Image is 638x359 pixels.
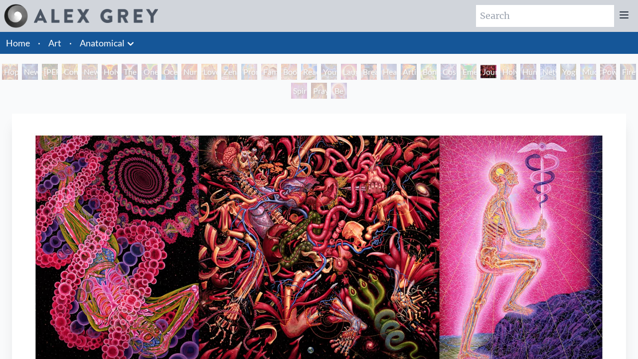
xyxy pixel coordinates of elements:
[221,64,237,80] div: Zena Lotus
[82,64,98,80] div: New Man New Woman
[331,83,347,99] div: Be a Good Human Being
[2,64,18,80] div: Hope
[65,32,76,54] li: ·
[241,64,257,80] div: Promise
[560,64,576,80] div: Yogi & the Möbius Sphere
[301,64,317,80] div: Reading
[540,64,556,80] div: Networks
[161,64,177,80] div: Ocean of Love Bliss
[520,64,536,80] div: Human Geometry
[381,64,397,80] div: Healing
[620,64,636,80] div: Firewalking
[181,64,197,80] div: Nursing
[48,36,61,50] a: Art
[311,83,327,99] div: Praying Hands
[441,64,457,80] div: Cosmic Lovers
[461,64,477,80] div: Emerald Grail
[480,64,496,80] div: Journey of the Wounded Healer
[201,64,217,80] div: Love Circuit
[401,64,417,80] div: Artist's Hand
[80,36,125,50] a: Anatomical
[281,64,297,80] div: Boo-boo
[6,37,30,48] a: Home
[421,64,437,80] div: Bond
[102,64,118,80] div: Holy Grail
[261,64,277,80] div: Family
[600,64,616,80] div: Power to the Peaceful
[361,64,377,80] div: Breathing
[341,64,357,80] div: Laughing Man
[142,64,158,80] div: One Taste
[122,64,138,80] div: The Kiss
[291,83,307,99] div: Spirit Animates the Flesh
[500,64,516,80] div: Holy Fire
[476,5,614,27] input: Search
[22,64,38,80] div: New Man [DEMOGRAPHIC_DATA]: [DEMOGRAPHIC_DATA] Mind
[34,32,44,54] li: ·
[580,64,596,80] div: Mudra
[321,64,337,80] div: Young & Old
[62,64,78,80] div: Contemplation
[42,64,58,80] div: [PERSON_NAME] & Eve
